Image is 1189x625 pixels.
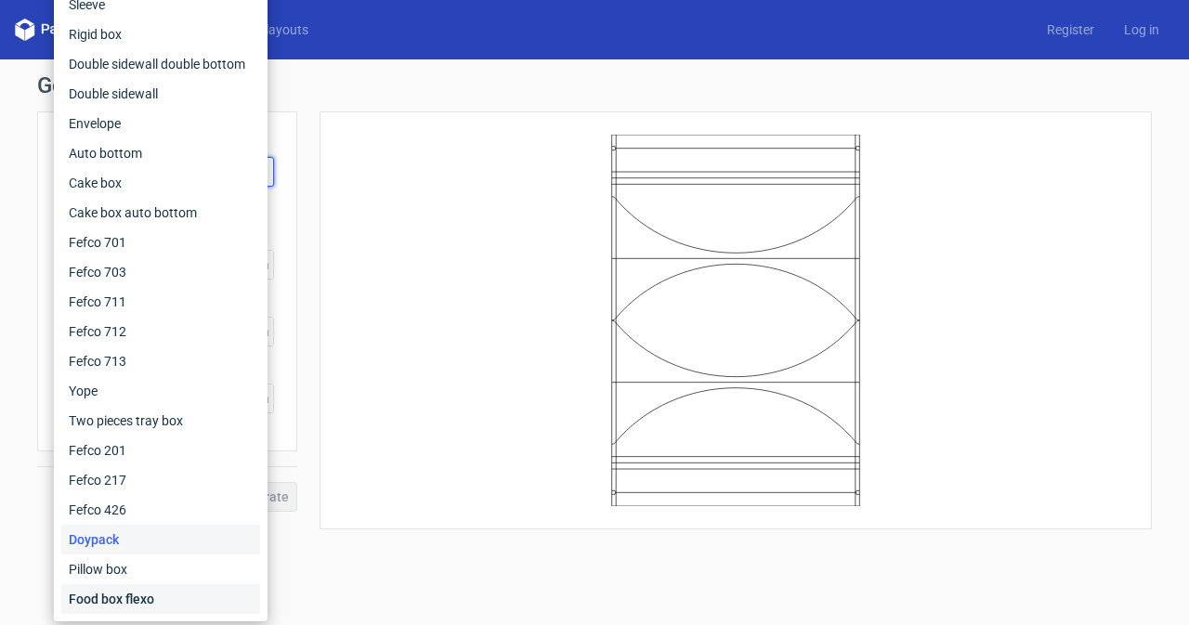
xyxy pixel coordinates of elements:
[1109,20,1174,39] a: Log in
[61,525,260,554] div: Doypack
[61,228,260,257] div: Fefco 701
[61,49,260,79] div: Double sidewall double bottom
[61,20,260,49] div: Rigid box
[61,138,260,168] div: Auto bottom
[61,109,260,138] div: Envelope
[1032,20,1109,39] a: Register
[61,584,260,614] div: Food box flexo
[61,79,260,109] div: Double sidewall
[61,406,260,436] div: Two pieces tray box
[61,554,260,584] div: Pillow box
[61,198,260,228] div: Cake box auto bottom
[61,257,260,287] div: Fefco 703
[61,317,260,346] div: Fefco 712
[61,346,260,376] div: Fefco 713
[37,74,1152,97] h1: Generate new dieline
[61,465,260,495] div: Fefco 217
[61,376,260,406] div: Yope
[61,436,260,465] div: Fefco 201
[61,287,260,317] div: Fefco 711
[61,168,260,198] div: Cake box
[212,20,323,39] a: Diecut layouts
[61,495,260,525] div: Fefco 426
